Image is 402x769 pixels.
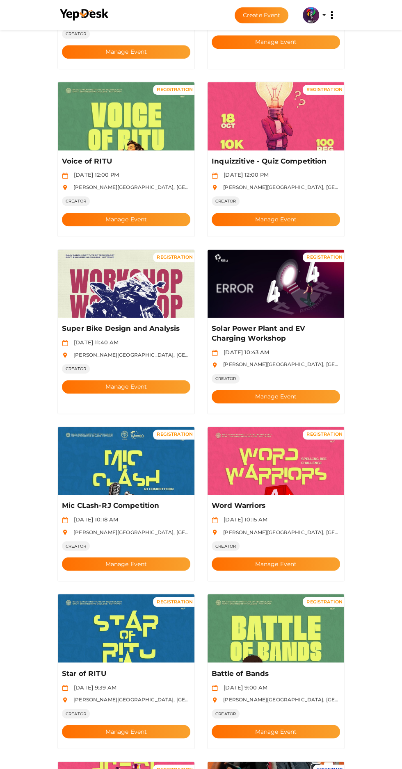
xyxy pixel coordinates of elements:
[212,173,218,179] img: calendar.svg
[62,157,188,166] p: Voice of RITU
[157,431,193,437] span: REGISTRATION
[219,171,269,178] span: [DATE] 12:00 PM
[212,697,218,703] img: location.svg
[212,324,338,344] p: Solar Power Plant and EV Charging Workshop
[62,685,68,691] img: calendar.svg
[212,362,218,368] img: location.svg
[62,340,68,346] img: calendar.svg
[62,173,68,179] img: calendar.svg
[62,364,90,373] span: CREATOR
[62,45,190,59] button: Manage Event
[157,86,193,92] span: REGISTRATION
[212,157,338,166] p: Inquizzitive - Quiz Competition
[62,501,188,511] p: Mic CLash-RJ Competition
[208,594,344,662] img: AFLJFK65_normal.jpeg
[62,541,90,551] span: CREATOR
[212,501,338,511] p: Word Warriors
[62,529,68,535] img: location.svg
[212,669,338,678] p: Battle of Bands
[212,184,218,191] img: location.svg
[62,380,190,394] button: Manage Event
[62,697,68,703] img: location.svg
[62,184,68,191] img: location.svg
[306,86,343,92] span: REGISTRATION
[58,594,194,662] img: XR0V3SZ7_normal.jpeg
[212,374,240,383] span: CREATOR
[212,541,240,551] span: CREATOR
[62,725,190,738] button: Manage Event
[58,82,194,150] img: W6SV3SIL_normal.jpeg
[212,390,340,403] button: Manage Event
[212,557,340,571] button: Manage Event
[306,254,343,260] span: REGISTRATION
[219,349,269,355] span: [DATE] 10:43 AM
[62,669,188,678] p: Star of RITU
[306,431,343,437] span: REGISTRATION
[62,324,188,334] p: Super Bike Design and Analysis
[212,35,340,49] button: Manage Event
[62,709,90,718] span: CREATOR
[70,171,119,178] span: [DATE] 12:00 PM
[235,7,289,23] button: Create Event
[219,516,267,523] span: [DATE] 10:15 AM
[62,557,190,571] button: Manage Event
[208,427,344,495] img: HSUVCBIO_normal.png
[212,725,340,738] button: Manage Event
[62,213,190,226] button: Manage Event
[212,529,218,535] img: location.svg
[212,517,218,523] img: calendar.svg
[157,598,193,604] span: REGISTRATION
[157,254,193,260] span: REGISTRATION
[58,427,194,495] img: L5C9OVJB_normal.jpeg
[306,598,343,604] span: REGISTRATION
[70,516,118,523] span: [DATE] 10:18 AM
[62,517,68,523] img: calendar.svg
[70,339,119,346] span: [DATE] 11:40 AM
[219,684,267,690] span: [DATE] 9:00 AM
[212,350,218,356] img: calendar.svg
[212,685,218,691] img: calendar.svg
[208,82,344,150] img: 6G0HBT4I_normal.jpeg
[70,684,116,690] span: [DATE] 9:39 AM
[208,250,344,318] img: FPUYNMN7_normal.png
[212,709,240,718] span: CREATOR
[62,196,90,206] span: CREATOR
[58,250,194,318] img: BCWRPF0X_normal.jpeg
[212,196,240,206] span: CREATOR
[62,29,90,39] span: CREATOR
[303,7,319,23] img: 5BK8ZL5P_small.png
[62,352,68,358] img: location.svg
[212,213,340,226] button: Manage Event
